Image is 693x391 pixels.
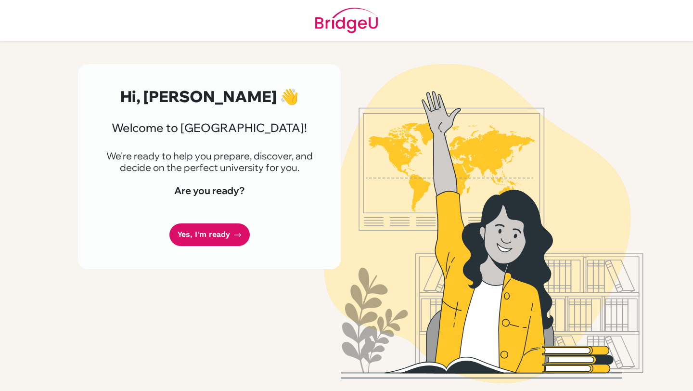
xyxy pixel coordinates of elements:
[101,87,318,105] h2: Hi, [PERSON_NAME] 👋
[101,150,318,173] p: We're ready to help you prepare, discover, and decide on the perfect university for you.
[169,223,250,246] a: Yes, I'm ready
[101,121,318,135] h3: Welcome to [GEOGRAPHIC_DATA]!
[101,185,318,196] h4: Are you ready?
